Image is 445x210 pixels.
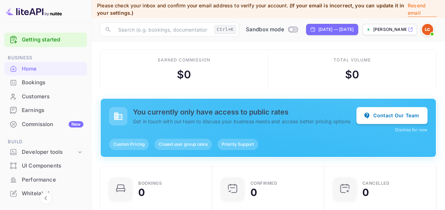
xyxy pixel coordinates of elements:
[4,54,87,62] span: Business
[4,62,87,76] div: Home
[22,148,76,156] div: Developer tools
[356,107,427,124] button: Contact Our Team
[109,141,149,147] span: Custom Pricing
[4,90,87,104] div: Customers
[22,93,83,101] div: Customers
[114,22,211,37] input: Search (e.g. bookings, documentation)
[362,181,390,185] div: CANCELLED
[22,162,83,170] div: UI Components
[4,159,87,172] a: UI Components
[4,187,87,200] a: Whitelabel
[158,57,210,63] div: Earned commission
[69,121,83,127] div: New
[250,188,257,197] div: 0
[4,146,87,158] div: Developer tools
[217,141,258,147] span: Priority Support
[22,176,83,184] div: Performance
[395,127,427,133] button: Dismiss for now
[138,181,162,185] div: Bookings
[4,33,87,47] div: Getting started
[4,118,87,131] div: CommissionNew
[22,65,83,73] div: Home
[4,76,87,90] div: Bookings
[214,25,236,34] div: Ctrl+K
[6,6,62,17] img: LiteAPI logo
[318,26,354,33] div: [DATE] — [DATE]
[4,76,87,89] a: Bookings
[408,2,437,17] p: Resend email
[4,118,87,131] a: CommissionNew
[333,57,371,63] div: Total volume
[4,90,87,103] a: Customers
[4,159,87,173] div: UI Components
[243,26,300,34] div: Switch to Production mode
[97,2,288,8] span: Please check your inbox and confirm your email address to verify your account.
[362,188,369,197] div: 0
[133,108,356,116] h5: You currently only have access to public rates
[250,181,277,185] div: Confirmed
[345,67,359,83] div: $ 0
[22,190,83,198] div: Whitelabel
[22,106,83,114] div: Earnings
[4,62,87,75] a: Home
[154,141,211,147] span: Closed user group rates
[4,138,87,146] span: Build
[22,79,83,87] div: Bookings
[177,67,191,83] div: $ 0
[4,173,87,186] a: Performance
[39,192,52,204] button: Collapse navigation
[4,173,87,187] div: Performance
[138,188,145,197] div: 0
[373,26,406,33] p: [PERSON_NAME]-ciru-m4u1w.nuitee...
[422,24,433,35] img: Lina Ciru
[22,120,83,129] div: Commission
[4,187,87,201] div: Whitelabel
[22,36,83,44] a: Getting started
[246,26,284,34] span: Sandbox mode
[133,118,356,125] p: Get in touch with our team to discuss your business needs and access better pricing options
[4,104,87,117] a: Earnings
